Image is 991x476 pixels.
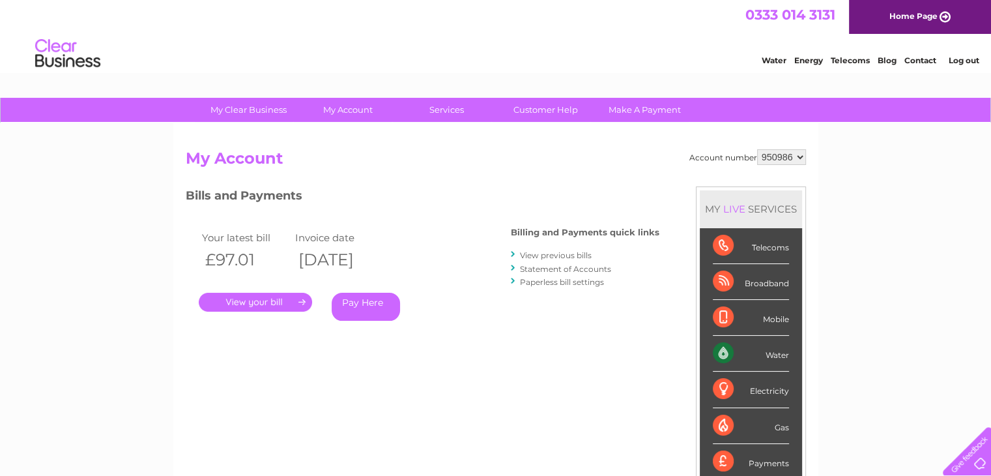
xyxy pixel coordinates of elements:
[745,7,835,23] a: 0333 014 3131
[762,55,786,65] a: Water
[35,34,101,74] img: logo.png
[520,250,592,260] a: View previous bills
[492,98,599,122] a: Customer Help
[520,277,604,287] a: Paperless bill settings
[713,264,789,300] div: Broadband
[700,190,802,228] div: MY SERVICES
[199,229,293,246] td: Your latest bill
[831,55,870,65] a: Telecoms
[199,246,293,273] th: £97.01
[713,372,789,408] div: Electricity
[721,203,748,215] div: LIVE
[948,55,979,65] a: Log out
[511,228,659,237] h4: Billing and Payments quick links
[186,149,806,174] h2: My Account
[292,229,386,246] td: Invoice date
[195,98,302,122] a: My Clear Business
[332,293,400,321] a: Pay Here
[713,228,789,264] div: Telecoms
[199,293,312,312] a: .
[186,186,659,209] h3: Bills and Payments
[292,246,386,273] th: [DATE]
[878,55,897,65] a: Blog
[591,98,698,122] a: Make A Payment
[904,55,936,65] a: Contact
[393,98,500,122] a: Services
[520,264,611,274] a: Statement of Accounts
[294,98,401,122] a: My Account
[713,336,789,372] div: Water
[713,300,789,336] div: Mobile
[188,7,804,63] div: Clear Business is a trading name of Verastar Limited (registered in [GEOGRAPHIC_DATA] No. 3667643...
[713,408,789,444] div: Gas
[794,55,823,65] a: Energy
[689,149,806,165] div: Account number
